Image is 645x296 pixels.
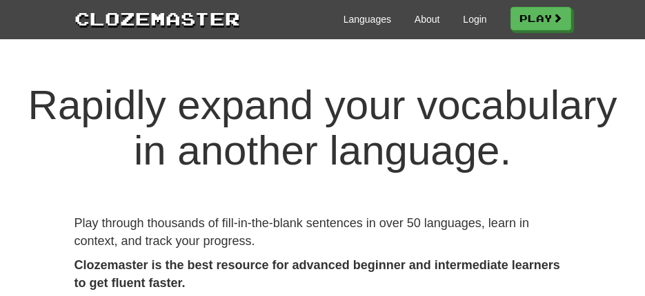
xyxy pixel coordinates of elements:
[75,215,571,250] p: Play through thousands of fill-in-the-blank sentences in over 50 languages, learn in context, and...
[75,6,240,31] a: Clozemaster
[344,12,391,26] a: Languages
[415,12,440,26] a: About
[463,12,486,26] a: Login
[75,258,560,290] strong: Clozemaster is the best resource for advanced beginner and intermediate learners to get fluent fa...
[510,7,571,30] a: Play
